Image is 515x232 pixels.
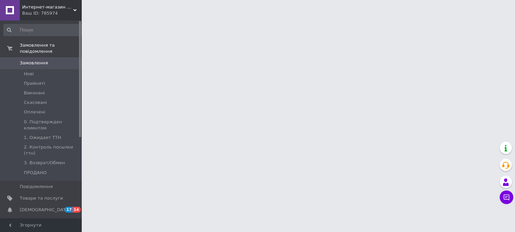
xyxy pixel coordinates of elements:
span: 17 [65,207,73,213]
span: 1. Ожидает ТТН [24,135,61,141]
div: Ваш ID: 785974 [22,10,82,16]
span: Оплачені [24,109,45,115]
span: Скасовані [24,99,47,106]
span: 2. Контроль посылки (ттн) [24,144,82,156]
span: 3. Возврат/Обмен [24,160,65,166]
span: 0. Подтвержден клиентом [24,119,82,131]
span: Замовлення [20,60,48,66]
span: Нові [24,71,34,77]
span: Замовлення та повідомлення [20,42,82,55]
span: Виконані [24,90,45,96]
span: Повідомлення [20,184,53,190]
span: Интернет-магазин "Smile" [22,4,73,10]
span: [DEMOGRAPHIC_DATA] [20,207,70,213]
span: 14 [73,207,80,213]
span: ПРОДАНО [24,170,47,176]
button: Чат з покупцем [500,190,513,204]
span: Прийняті [24,80,45,87]
span: Товари та послуги [20,195,63,201]
input: Пошук [3,24,83,36]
